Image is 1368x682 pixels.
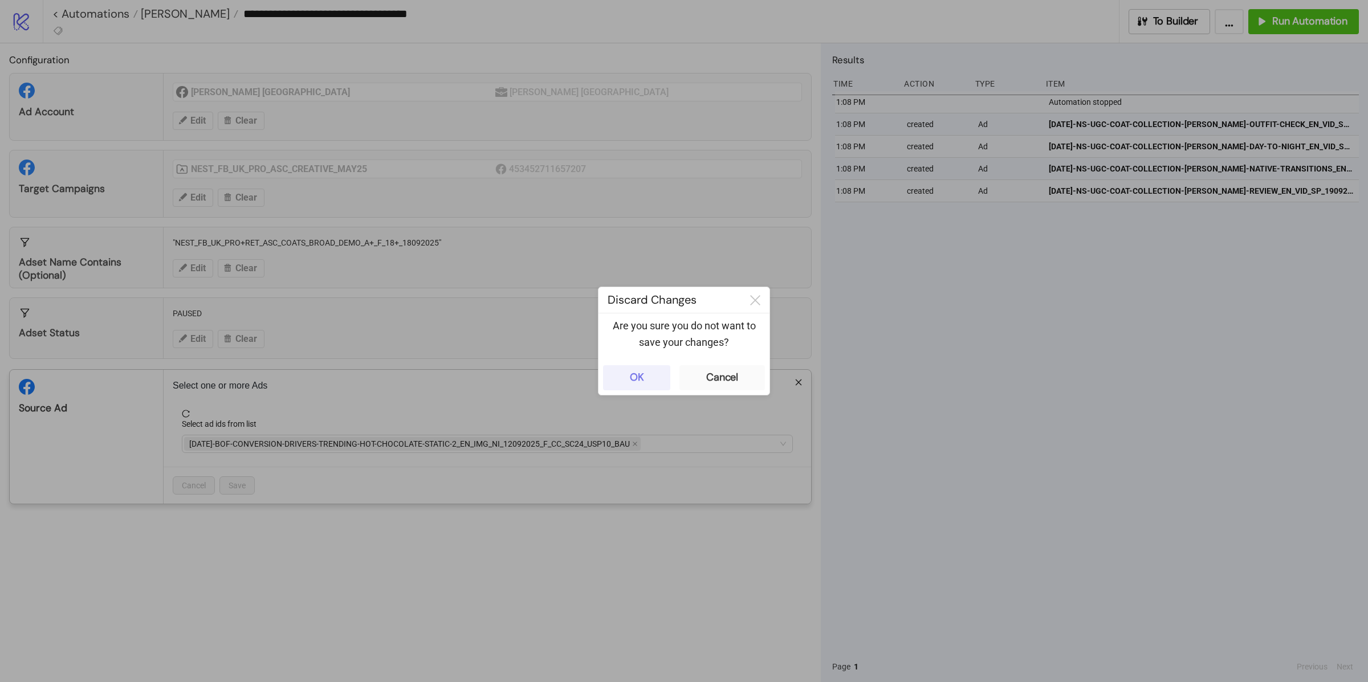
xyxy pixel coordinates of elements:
[706,371,738,384] div: Cancel
[603,365,670,390] button: OK
[679,365,765,390] button: Cancel
[608,318,760,350] p: Are you sure you do not want to save your changes?
[598,287,741,313] div: Discard Changes
[630,371,644,384] div: OK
